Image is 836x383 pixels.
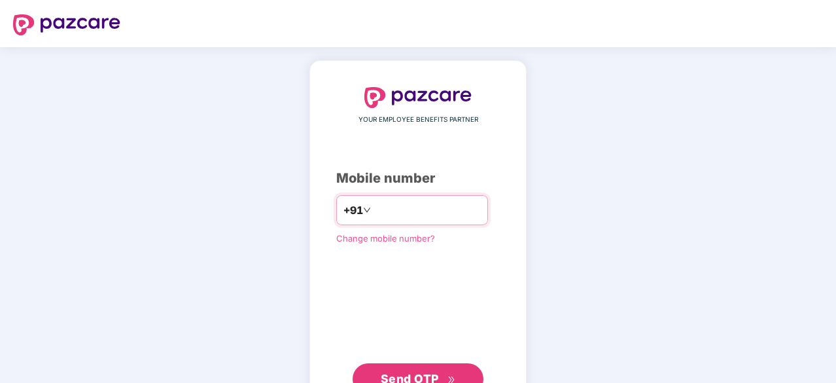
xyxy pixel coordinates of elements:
span: YOUR EMPLOYEE BENEFITS PARTNER [358,115,478,125]
a: Change mobile number? [336,233,435,244]
span: +91 [343,202,363,219]
span: down [363,206,371,214]
img: logo [364,87,472,108]
img: logo [13,14,120,35]
div: Mobile number [336,168,500,189]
